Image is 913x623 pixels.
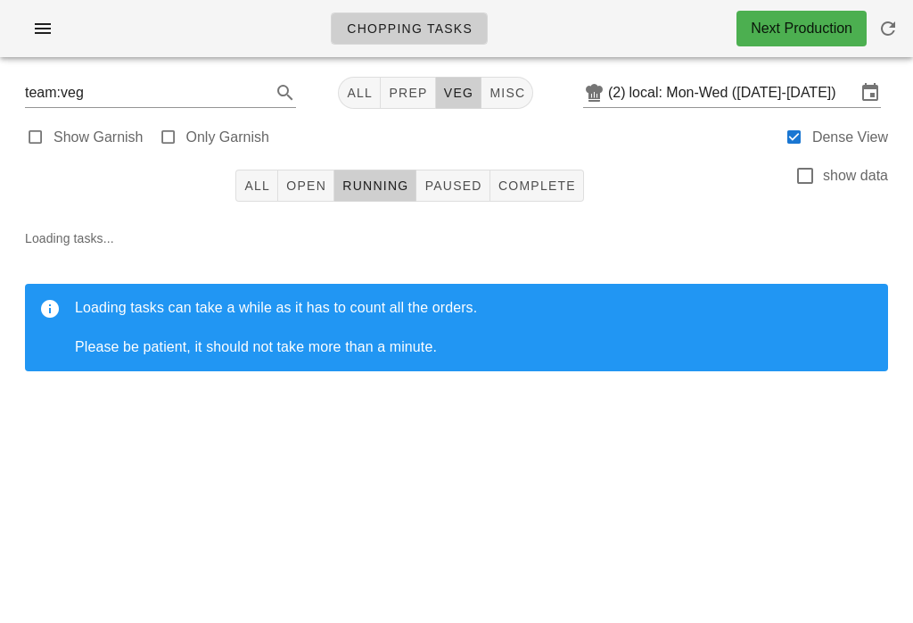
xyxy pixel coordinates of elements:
span: Running [341,179,408,193]
span: All [243,179,270,193]
span: prep [388,86,427,100]
button: All [235,170,278,202]
span: veg [443,86,474,100]
button: All [338,77,381,109]
button: veg [436,77,482,109]
label: Only Garnish [186,129,269,146]
div: Loading tasks... [11,214,902,400]
span: misc [489,86,525,100]
button: misc [481,77,533,109]
span: Chopping Tasks [346,21,473,36]
span: Complete [498,179,576,193]
label: show data [823,167,888,185]
button: prep [381,77,435,109]
span: All [346,86,373,100]
label: Dense View [812,129,888,146]
div: Next Production [751,18,852,39]
button: Running [334,170,416,202]
label: Show Garnish [53,129,144,146]
div: (2) [608,84,629,102]
span: Paused [424,179,481,193]
a: Chopping Tasks [331,12,488,45]
button: Open [278,170,334,202]
button: Paused [416,170,489,202]
span: Open [285,179,326,193]
div: Loading tasks can take a while as it has to count all the orders. Please be patient, it should no... [75,298,874,357]
button: Complete [490,170,584,202]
